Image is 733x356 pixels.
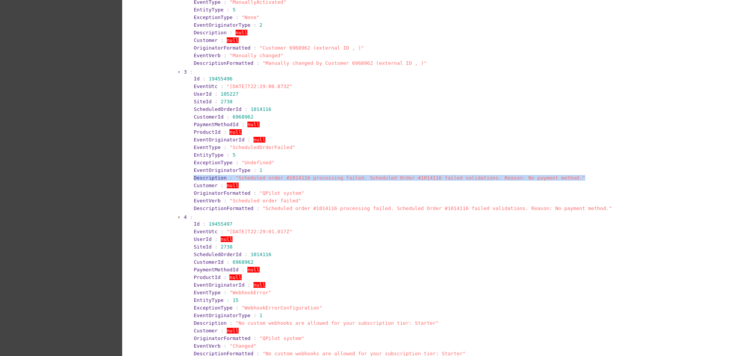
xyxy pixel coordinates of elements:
[236,30,247,35] span: null
[221,328,224,334] span: :
[194,259,223,265] span: CustomerId
[194,343,220,349] span: EventVerb
[247,282,250,288] span: :
[215,99,218,104] span: :
[224,290,227,295] span: :
[194,221,200,227] span: Id
[194,236,212,242] span: UserId
[257,60,260,66] span: :
[184,214,187,220] span: 4
[232,297,239,303] span: 15
[236,320,439,326] span: "No custom webhooks are allowed for your subscription tier: Starter"
[247,137,250,143] span: :
[194,137,244,143] span: EventOriginatorId
[194,244,212,250] span: SiteId
[242,122,245,127] span: :
[229,175,232,181] span: :
[224,274,227,280] span: :
[194,76,200,82] span: Id
[224,198,227,204] span: :
[221,229,224,234] span: :
[194,122,238,127] span: PaymentMethodId
[227,328,239,334] span: null
[190,214,193,220] span: :
[229,30,232,35] span: :
[260,313,263,318] span: 1
[203,221,206,227] span: :
[194,114,223,120] span: CustomerId
[194,282,244,288] span: EventOriginatorId
[194,297,223,303] span: EntityType
[184,69,187,75] span: 3
[194,267,238,273] span: PaymentMethodId
[227,152,230,158] span: :
[253,313,257,318] span: :
[247,122,259,127] span: null
[221,37,224,43] span: :
[244,252,247,257] span: :
[194,22,250,28] span: EventOriginatorType
[227,229,292,234] span: "[DATE]T22:29:01.017Z"
[242,160,274,165] span: "Undefined"
[194,152,223,158] span: EntityType
[194,274,220,280] span: ProductId
[232,7,236,13] span: 5
[253,167,257,173] span: :
[232,114,253,120] span: 6968962
[227,259,230,265] span: :
[236,175,585,181] span: "Scheduled order #1014116 processing failed. Scheduled Order #1014116 failed validations. Reason:...
[194,91,212,97] span: UserId
[229,343,256,349] span: "Changed"
[221,83,224,89] span: :
[194,53,220,58] span: EventVerb
[194,106,241,112] span: ScheduledOrderId
[250,106,271,112] span: 1014116
[203,76,206,82] span: :
[194,60,253,66] span: DescriptionFormatted
[260,335,304,341] span: "QPilot system"
[194,335,250,341] span: OriginatorFormatted
[253,335,257,341] span: :
[260,167,263,173] span: 1
[236,14,239,20] span: :
[224,129,227,135] span: :
[227,83,292,89] span: "[DATE]T22:29:00.873Z"
[236,160,239,165] span: :
[236,305,239,311] span: :
[244,106,247,112] span: :
[221,99,232,104] span: 2738
[227,7,230,13] span: :
[253,190,257,196] span: :
[227,297,230,303] span: :
[260,22,263,28] span: 2
[221,91,239,97] span: 105227
[194,167,250,173] span: EventOriginatorType
[194,129,220,135] span: ProductId
[215,244,218,250] span: :
[194,45,250,51] span: OriginatorFormatted
[194,7,223,13] span: EntityType
[194,37,218,43] span: Customer
[229,290,271,295] span: "WebhookError"
[253,137,265,143] span: null
[229,198,301,204] span: "Scheduled order failed"
[215,236,218,242] span: :
[194,252,241,257] span: ScheduledOrderId
[194,99,212,104] span: SiteId
[232,152,236,158] span: 5
[229,320,232,326] span: :
[229,129,241,135] span: null
[232,259,253,265] span: 6968962
[221,236,232,242] span: null
[194,14,232,20] span: ExceptionType
[194,328,218,334] span: Customer
[253,22,257,28] span: :
[215,91,218,97] span: :
[194,183,218,188] span: Customer
[229,53,283,58] span: "Manually changed"
[257,205,260,211] span: :
[262,205,612,211] span: "Scheduled order #1014116 processing failed. Scheduled Order #1014116 failed validations. Reason:...
[250,252,271,257] span: 1014116
[194,83,218,89] span: EventUtc
[194,160,232,165] span: ExceptionType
